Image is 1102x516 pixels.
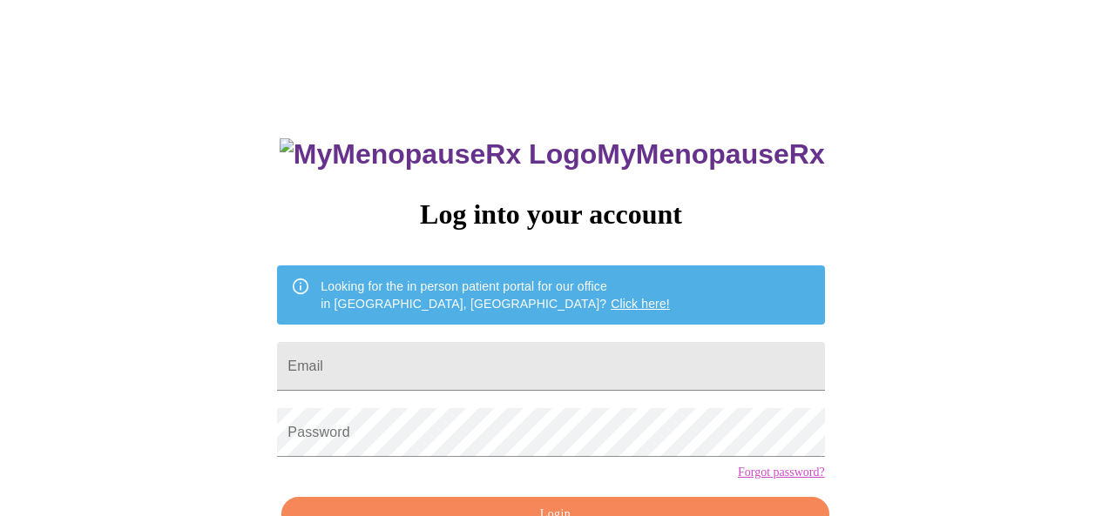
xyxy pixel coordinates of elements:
a: Forgot password? [738,466,825,479]
h3: Log into your account [277,198,824,231]
img: MyMenopauseRx Logo [280,138,597,171]
h3: MyMenopauseRx [280,138,825,171]
a: Click here! [611,297,670,311]
div: Looking for the in person patient portal for our office in [GEOGRAPHIC_DATA], [GEOGRAPHIC_DATA]? [321,271,670,319]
